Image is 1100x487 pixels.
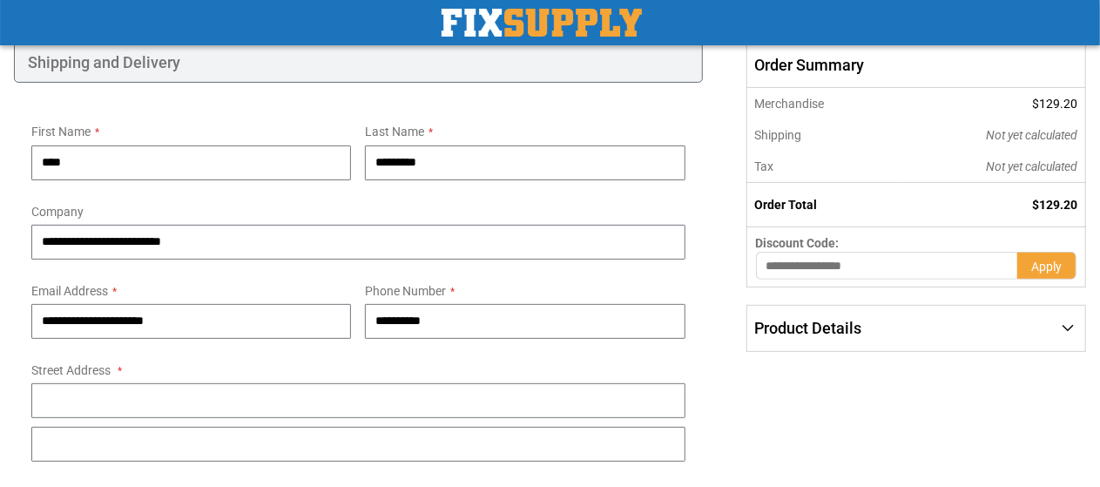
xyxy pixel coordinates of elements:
span: Discount Code: [756,236,840,250]
img: Fix Industrial Supply [442,9,642,37]
div: Shipping and Delivery [14,42,703,84]
span: Not yet calculated [986,128,1077,142]
span: Email Address [31,284,108,298]
span: Order Summary [746,42,1086,89]
span: Shipping [755,128,802,142]
strong: Order Total [755,198,818,212]
span: $129.20 [1032,97,1077,111]
span: $129.20 [1032,198,1077,212]
span: Not yet calculated [986,159,1077,173]
th: Merchandise [746,88,897,119]
th: Tax [746,151,897,183]
span: Last Name [365,125,424,139]
span: Company [31,205,84,219]
button: Apply [1017,252,1076,280]
span: Street Address [31,363,111,377]
span: First Name [31,125,91,139]
span: Apply [1031,260,1062,274]
a: store logo [442,9,642,37]
span: Product Details [755,319,862,337]
span: Phone Number [365,284,446,298]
